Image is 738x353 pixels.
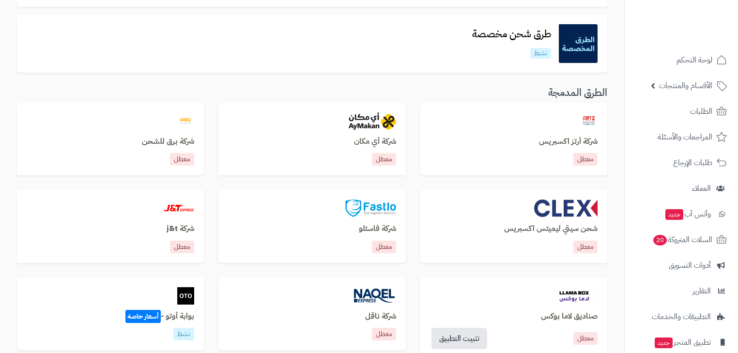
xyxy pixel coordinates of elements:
a: jtشركة j&tمعطل [17,190,204,263]
p: نشط [530,48,551,59]
h3: شركة j&t [27,225,194,233]
img: naqel [353,287,396,305]
img: barq [177,112,194,130]
a: أدوات التسويق [630,254,732,277]
h3: شركة فاستلو [228,225,396,233]
h3: طرق شحن مخصصة [464,29,559,40]
a: طلبات الإرجاع [630,151,732,174]
a: artzexpressشركة أرتز اكسبريسمعطل [420,103,607,176]
p: معطل [170,241,194,253]
h3: شركة برق للشحن [27,138,194,146]
a: naqelشركة ناقلمعطل [218,277,405,351]
a: aymakanشركة أي مكانمعطل [218,103,405,176]
a: الطلبات [630,100,732,123]
h3: الطرق المدمجة [17,87,607,98]
img: fastlo [345,200,396,217]
a: طرق شحن مخصصةنشط [464,29,559,58]
span: التطبيقات والخدمات [652,310,711,323]
img: clex [534,200,598,217]
span: طلبات الإرجاع [673,156,712,169]
span: وآتس آب [664,207,711,221]
span: الطلبات [690,105,712,118]
a: تثبيت التطبيق [431,328,487,349]
h3: شركة أرتز اكسبريس [430,138,598,146]
a: otoبوابة أوتو -أسعار خاصةنشط [17,277,204,351]
h3: بوابة أوتو - [27,312,194,321]
h3: شركة ناقل [228,312,396,321]
span: جديد [655,338,673,348]
img: artzexpress [580,112,598,130]
a: barqشركة برق للشحنمعطل [17,103,204,176]
span: أسعار خاصة [125,310,161,323]
a: clexشحن سيتي ليميتس اكسبريسمعطل [420,190,607,263]
a: وآتس آبجديد [630,202,732,226]
a: التطبيقات والخدمات [630,305,732,328]
span: جديد [665,209,683,220]
h3: شركة أي مكان [228,138,396,146]
span: لوحة التحكم [676,53,712,67]
a: معطل [573,332,598,345]
p: معطل [573,153,598,166]
h3: شحن سيتي ليميتس اكسبريس [430,225,598,233]
span: تطبيق المتجر [654,336,711,349]
img: jt [163,200,194,217]
span: أدوات التسويق [669,259,711,272]
p: معطل [170,153,194,166]
img: aymakan [349,112,396,130]
img: oto [177,287,195,305]
span: السلات المتروكة [652,233,712,246]
a: السلات المتروكة20 [630,228,732,251]
p: معطل [372,241,396,253]
span: العملاء [692,182,711,195]
a: لوحة التحكم [630,48,732,72]
a: fastloشركة فاستلومعطل [218,190,405,263]
a: المراجعات والأسئلة [630,125,732,149]
a: العملاء [630,177,732,200]
p: معطل [573,241,598,253]
p: نشط [173,328,194,340]
span: المراجعات والأسئلة [658,130,712,144]
a: التقارير [630,279,732,303]
p: معطل [372,328,396,340]
p: معطل [372,153,396,166]
img: llamabox [552,287,598,305]
a: صناديق لاما بوكس [430,312,598,321]
span: الأقسام والمنتجات [659,79,712,92]
a: llamabox [430,287,598,305]
span: التقارير [692,284,711,298]
span: 20 [653,235,667,246]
